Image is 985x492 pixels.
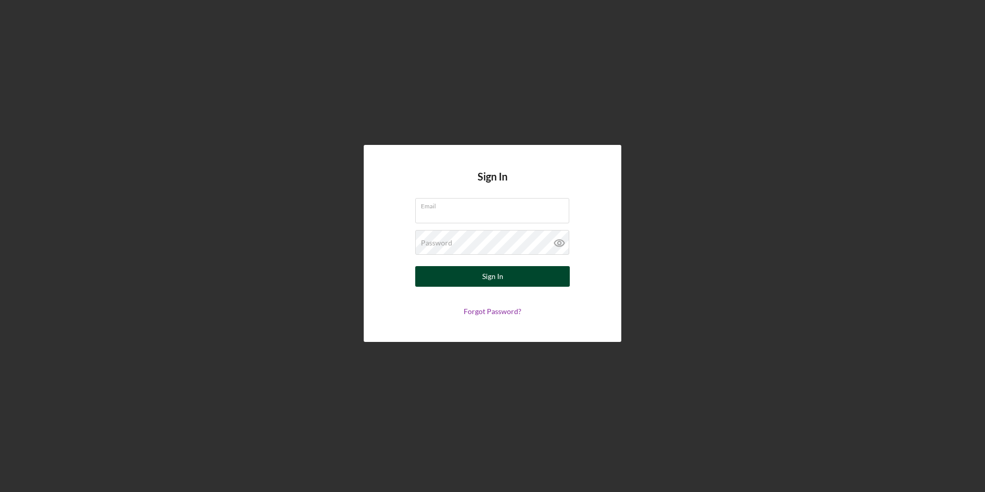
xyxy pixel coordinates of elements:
button: Sign In [415,266,570,287]
h4: Sign In [478,171,507,198]
label: Email [421,199,569,210]
a: Forgot Password? [464,307,521,316]
label: Password [421,239,452,247]
div: Sign In [482,266,503,287]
